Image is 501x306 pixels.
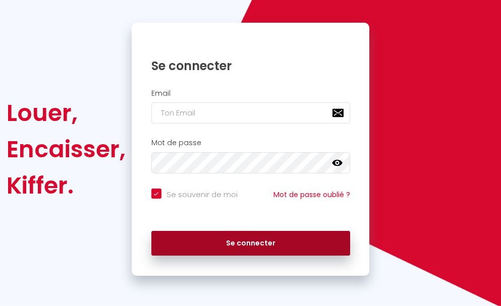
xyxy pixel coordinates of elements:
[7,131,126,167] div: Encaisser,
[7,95,126,131] div: Louer,
[7,167,126,204] div: Kiffer.
[151,102,350,124] input: Ton Email
[151,231,350,256] button: Se connecter
[273,190,350,200] a: Mot de passe oublié ?
[151,89,350,98] h2: Email
[151,139,350,147] h2: Mot de passe
[151,58,350,74] h1: Se connecter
